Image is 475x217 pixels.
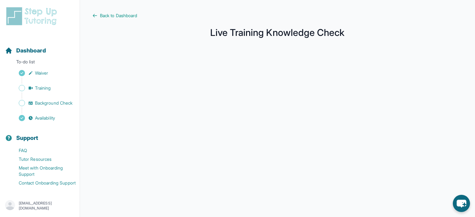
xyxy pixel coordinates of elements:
[453,195,470,212] button: chat-button
[35,115,55,121] span: Availability
[5,46,46,55] a: Dashboard
[5,114,80,122] a: Availability
[92,12,463,19] a: Back to Dashboard
[92,29,463,36] h1: Live Training Knowledge Check
[16,46,46,55] span: Dashboard
[2,36,77,57] button: Dashboard
[16,134,38,142] span: Support
[2,59,77,67] p: To-do list
[5,84,80,92] a: Training
[35,85,51,91] span: Training
[35,70,48,76] span: Waiver
[5,179,80,187] a: Contact Onboarding Support
[19,201,75,211] p: [EMAIL_ADDRESS][DOMAIN_NAME]
[100,12,137,19] span: Back to Dashboard
[5,6,61,26] img: logo
[5,99,80,107] a: Background Check
[5,200,75,211] button: [EMAIL_ADDRESS][DOMAIN_NAME]
[2,124,77,145] button: Support
[5,164,80,179] a: Meet with Onboarding Support
[35,100,72,106] span: Background Check
[5,155,80,164] a: Tutor Resources
[5,69,80,77] a: Waiver
[5,146,80,155] a: FAQ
